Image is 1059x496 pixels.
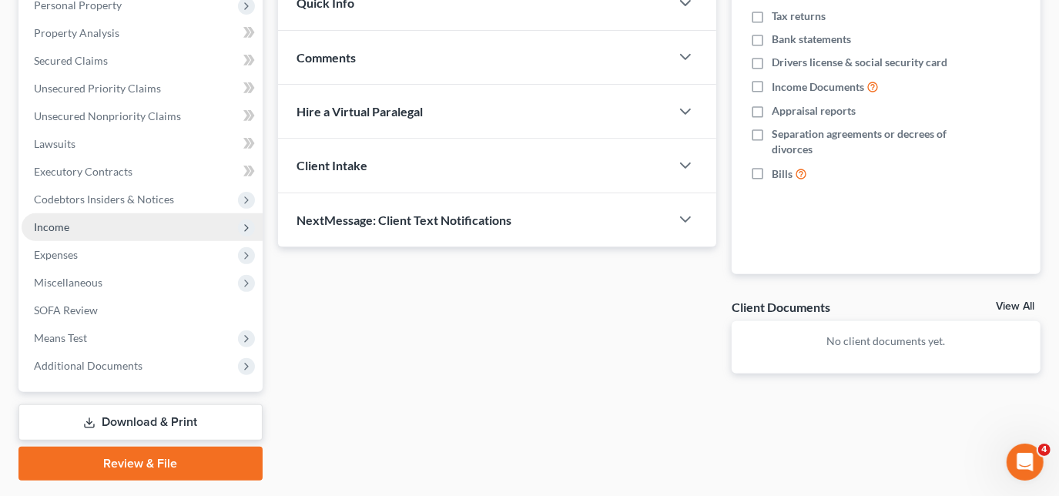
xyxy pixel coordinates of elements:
[22,75,263,102] a: Unsecured Priority Claims
[34,248,78,261] span: Expenses
[22,102,263,130] a: Unsecured Nonpriority Claims
[34,165,132,178] span: Executory Contracts
[1038,444,1051,456] span: 4
[34,359,142,372] span: Additional Documents
[772,103,856,119] span: Appraisal reports
[18,447,263,481] a: Review & File
[34,26,119,39] span: Property Analysis
[772,79,864,95] span: Income Documents
[22,19,263,47] a: Property Analysis
[744,333,1028,349] p: No client documents yet.
[34,193,174,206] span: Codebtors Insiders & Notices
[34,54,108,67] span: Secured Claims
[772,32,851,47] span: Bank statements
[772,126,950,157] span: Separation agreements or decrees of divorces
[297,50,356,65] span: Comments
[732,299,830,315] div: Client Documents
[22,47,263,75] a: Secured Claims
[34,109,181,122] span: Unsecured Nonpriority Claims
[34,220,69,233] span: Income
[297,213,511,227] span: NextMessage: Client Text Notifications
[22,158,263,186] a: Executory Contracts
[297,104,423,119] span: Hire a Virtual Paralegal
[772,8,826,24] span: Tax returns
[297,158,367,173] span: Client Intake
[34,303,98,317] span: SOFA Review
[1007,444,1044,481] iframe: Intercom live chat
[22,297,263,324] a: SOFA Review
[34,331,87,344] span: Means Test
[34,82,161,95] span: Unsecured Priority Claims
[34,276,102,289] span: Miscellaneous
[22,130,263,158] a: Lawsuits
[34,137,75,150] span: Lawsuits
[996,301,1034,312] a: View All
[772,55,947,70] span: Drivers license & social security card
[18,404,263,441] a: Download & Print
[772,166,793,182] span: Bills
